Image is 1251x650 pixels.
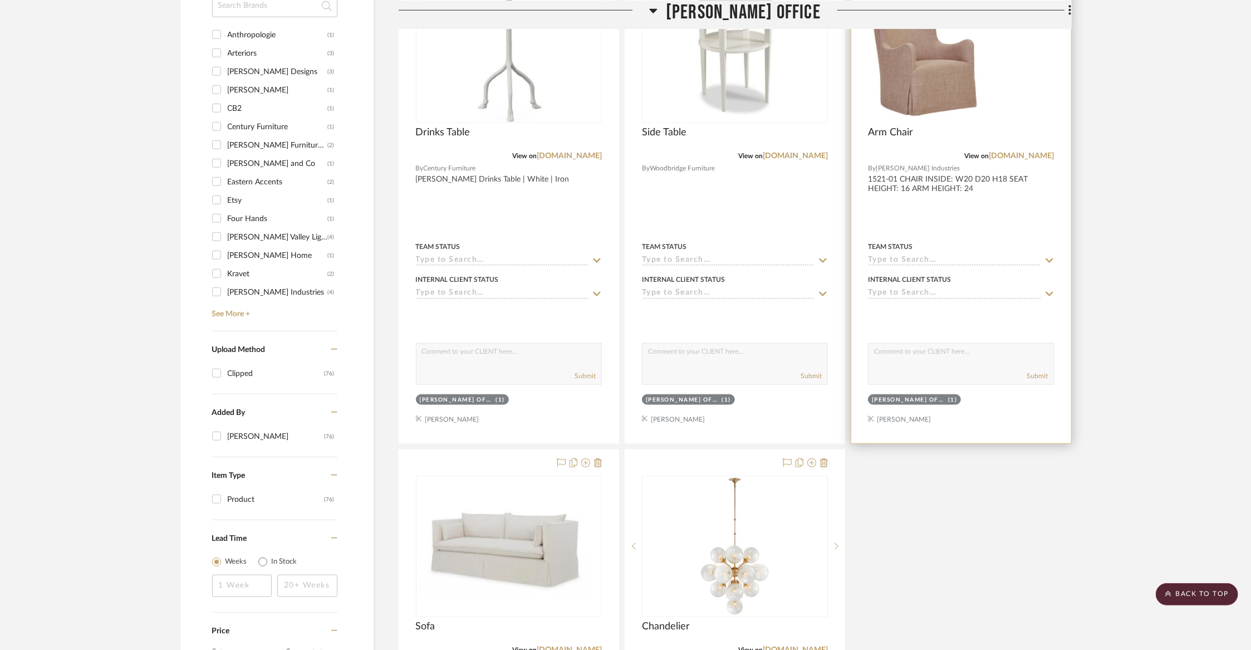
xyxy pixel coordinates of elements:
div: (1) [328,210,335,228]
scroll-to-top-button: BACK TO TOP [1156,583,1238,605]
div: Internal Client Status [868,275,951,285]
div: Arteriors [228,45,328,62]
div: (2) [328,173,335,191]
div: [PERSON_NAME] Office [872,396,945,404]
div: (76) [325,365,335,383]
div: [PERSON_NAME] [228,428,325,446]
div: (1) [328,192,335,209]
div: (1) [328,247,335,265]
div: Kravet [228,265,328,283]
div: (76) [325,428,335,446]
span: Price [212,627,230,635]
a: [DOMAIN_NAME] [537,152,602,160]
div: (2) [328,265,335,283]
a: [DOMAIN_NAME] [989,152,1054,160]
span: Woodbridge Furniture [650,163,715,174]
button: Submit [801,371,822,381]
div: Product [228,491,325,509]
span: Item Type [212,472,246,480]
div: [PERSON_NAME] Office [646,396,719,404]
div: (1) [328,155,335,173]
div: (76) [325,491,335,509]
div: [PERSON_NAME] Office [420,396,493,404]
div: Eastern Accents [228,173,328,191]
span: By [642,163,650,174]
a: See More + [209,301,337,319]
img: Sofa [417,489,601,604]
img: Chandelier [665,477,804,616]
div: (1) [328,118,335,136]
div: Four Hands [228,210,328,228]
span: Chandelier [642,620,690,633]
div: [PERSON_NAME] Home [228,247,328,265]
label: Weeks [225,556,247,568]
div: [PERSON_NAME] Designs [228,63,328,81]
span: Drinks Table [416,126,470,139]
span: By [416,163,424,174]
span: View on [965,153,989,159]
button: Submit [575,371,596,381]
span: Side Table [642,126,686,139]
span: View on [512,153,537,159]
div: Etsy [228,192,328,209]
div: [PERSON_NAME] Valley Lighting [228,228,328,246]
div: (1) [328,81,335,99]
div: (1) [496,396,505,404]
div: [PERSON_NAME] Furniture Company [228,136,328,154]
span: Added By [212,409,246,417]
input: Type to Search… [868,256,1041,266]
a: [DOMAIN_NAME] [763,152,828,160]
div: (4) [328,284,335,301]
div: (1) [328,100,335,118]
button: Submit [1027,371,1048,381]
div: (3) [328,45,335,62]
div: Team Status [868,242,913,252]
div: CB2 [228,100,328,118]
div: Team Status [642,242,686,252]
div: (1) [328,26,335,44]
input: 20+ Weeks [277,575,337,597]
div: (1) [948,396,958,404]
div: Anthropologie [228,26,328,44]
div: (3) [328,63,335,81]
span: Sofa [416,620,435,633]
span: Lead Time [212,535,247,543]
div: Team Status [416,242,460,252]
div: Internal Client Status [416,275,499,285]
div: (1) [722,396,731,404]
span: Century Furniture [424,163,476,174]
div: Clipped [228,365,325,383]
span: By [868,163,876,174]
div: [PERSON_NAME] and Co [228,155,328,173]
input: Type to Search… [642,256,815,266]
div: [PERSON_NAME] [228,81,328,99]
div: Internal Client Status [642,275,725,285]
div: (2) [328,136,335,154]
span: Arm Chair [868,126,913,139]
input: Type to Search… [416,289,588,299]
span: [PERSON_NAME] Industries [876,163,960,174]
label: In Stock [272,556,297,568]
div: Century Furniture [228,118,328,136]
span: Upload Method [212,346,266,354]
span: View on [738,153,763,159]
input: Type to Search… [416,256,588,266]
div: [PERSON_NAME] Industries [228,284,328,301]
input: 1 Week [212,575,272,597]
input: Type to Search… [642,289,815,299]
input: Type to Search… [868,289,1041,299]
div: (4) [328,228,335,246]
